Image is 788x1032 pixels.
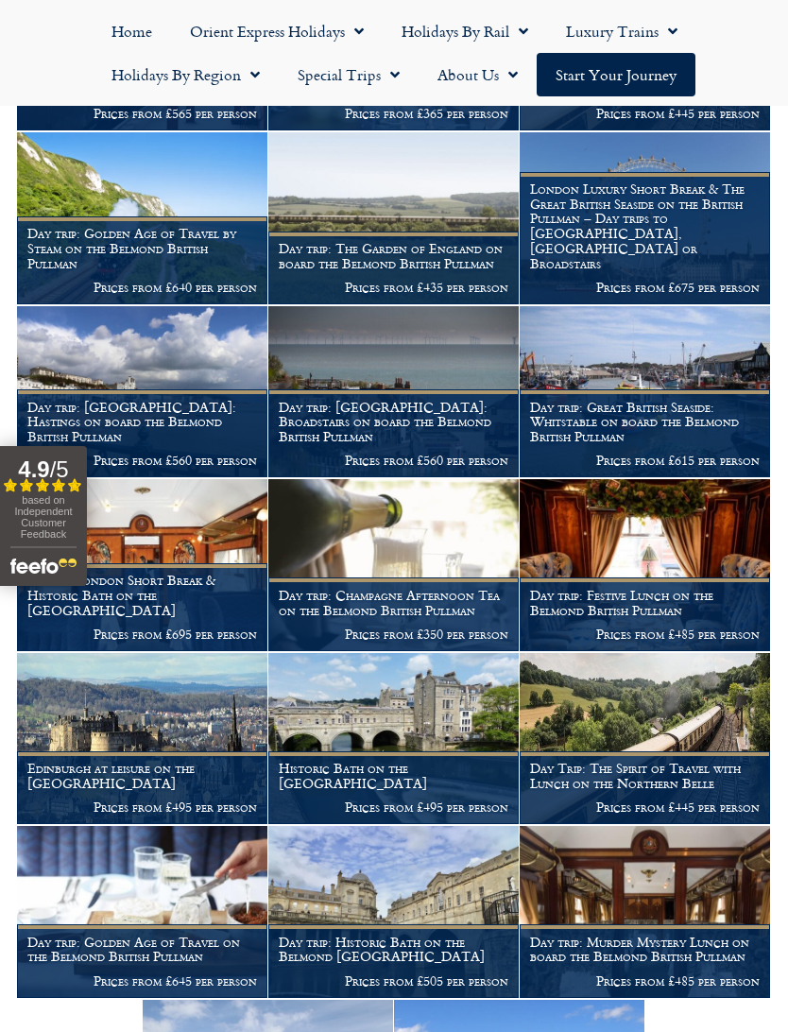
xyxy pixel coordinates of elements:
[27,280,257,295] p: Prices from £640 per person
[93,9,171,53] a: Home
[9,9,779,96] nav: Menu
[27,453,257,468] p: Prices from £560 per person
[530,106,760,121] p: Prices from £445 per person
[530,181,760,271] h1: London Luxury Short Break & The Great British Seaside on the British Pullman – Day trips to [GEOG...
[17,132,268,304] a: Day trip: Golden Age of Travel by Steam on the Belmond British Pullman Prices from £640 per person
[17,306,268,478] a: Day trip: [GEOGRAPHIC_DATA]: Hastings on board the Belmond British Pullman Prices from £560 per p...
[27,973,257,989] p: Prices from £645 per person
[383,9,547,53] a: Holidays by Rail
[279,935,508,965] h1: Day trip: Historic Bath on the Belmond [GEOGRAPHIC_DATA]
[27,106,257,121] p: Prices from £565 per person
[279,53,419,96] a: Special Trips
[268,132,520,304] a: Day trip: The Garden of England on board the Belmond British Pullman Prices from £435 per person
[279,761,508,791] h1: Historic Bath on the [GEOGRAPHIC_DATA]
[530,973,760,989] p: Prices from £485 per person
[27,800,257,815] p: Prices from £495 per person
[17,653,268,825] a: Edinburgh at leisure on the [GEOGRAPHIC_DATA] Prices from £495 per person
[27,400,257,444] h1: Day trip: [GEOGRAPHIC_DATA]: Hastings on board the Belmond British Pullman
[520,653,771,825] a: Day Trip: The Spirit of Travel with Lunch on the Northern Belle Prices from £445 per person
[268,306,520,478] a: Day trip: [GEOGRAPHIC_DATA]: Broadstairs on board the Belmond British Pullman Prices from £560 pe...
[279,973,508,989] p: Prices from £505 per person
[530,800,760,815] p: Prices from £445 per person
[268,479,520,651] a: Day trip: Champagne Afternoon Tea on the Belmond British Pullman Prices from £350 per person
[27,573,257,617] h1: Luxury London Short Break & Historic Bath on the [GEOGRAPHIC_DATA]
[530,761,760,791] h1: Day Trip: The Spirit of Travel with Lunch on the Northern Belle
[537,53,695,96] a: Start your Journey
[547,9,696,53] a: Luxury Trains
[279,280,508,295] p: Prices from £435 per person
[530,935,760,965] h1: Day trip: Murder Mystery Lunch on board the Belmond British Pullman
[27,226,257,270] h1: Day trip: Golden Age of Travel by Steam on the Belmond British Pullman
[268,826,520,998] a: Day trip: Historic Bath on the Belmond [GEOGRAPHIC_DATA] Prices from £505 per person
[27,627,257,642] p: Prices from £695 per person
[171,9,383,53] a: Orient Express Holidays
[279,241,508,271] h1: Day trip: The Garden of England on board the Belmond British Pullman
[279,400,508,444] h1: Day trip: [GEOGRAPHIC_DATA]: Broadstairs on board the Belmond British Pullman
[279,106,508,121] p: Prices from £365 per person
[17,479,268,651] a: Luxury London Short Break & Historic Bath on the [GEOGRAPHIC_DATA] Prices from £695 per person
[530,453,760,468] p: Prices from £615 per person
[279,627,508,642] p: Prices from £350 per person
[27,935,257,965] h1: Day trip: Golden Age of Travel on the Belmond British Pullman
[530,280,760,295] p: Prices from £675 per person
[520,826,771,998] a: Day trip: Murder Mystery Lunch on board the Belmond British Pullman Prices from £485 per person
[279,800,508,815] p: Prices from £495 per person
[279,588,508,618] h1: Day trip: Champagne Afternoon Tea on the Belmond British Pullman
[520,132,771,304] a: London Luxury Short Break & The Great British Seaside on the British Pullman – Day trips to [GEOG...
[419,53,537,96] a: About Us
[530,588,760,618] h1: Day trip: Festive Lunch on the Belmond British Pullman
[520,306,771,478] a: Day trip: Great British Seaside: Whitstable on board the Belmond British Pullman Prices from £615...
[520,479,771,651] a: Day trip: Festive Lunch on the Belmond British Pullman Prices from £485 per person
[530,400,760,444] h1: Day trip: Great British Seaside: Whitstable on board the Belmond British Pullman
[279,453,508,468] p: Prices from £560 per person
[93,53,279,96] a: Holidays by Region
[27,761,257,791] h1: Edinburgh at leisure on the [GEOGRAPHIC_DATA]
[268,653,520,825] a: Historic Bath on the [GEOGRAPHIC_DATA] Prices from £495 per person
[530,627,760,642] p: Prices from £485 per person
[17,826,268,998] a: Day trip: Golden Age of Travel on the Belmond British Pullman Prices from £645 per person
